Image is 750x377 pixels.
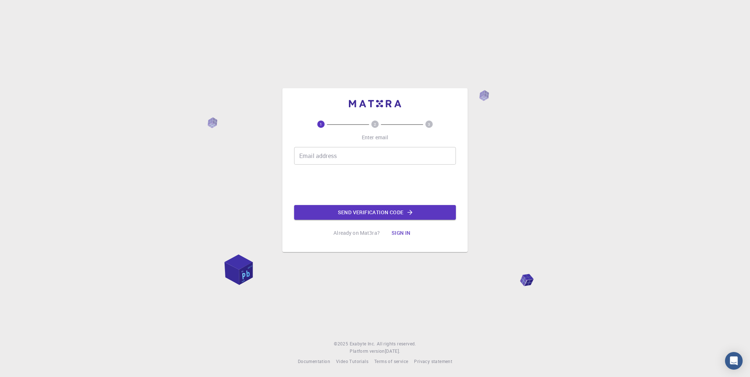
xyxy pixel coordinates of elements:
p: Already on Mat3ra? [333,229,380,237]
a: [DATE]. [385,348,400,355]
p: Enter email [362,134,389,141]
iframe: reCAPTCHA [319,170,431,199]
a: Privacy statement [414,358,452,365]
a: Exabyte Inc. [350,340,375,348]
a: Terms of service [374,358,408,365]
span: [DATE] . [385,348,400,354]
span: Video Tutorials [336,358,368,364]
span: Exabyte Inc. [350,341,375,347]
span: Platform version [350,348,385,355]
span: Terms of service [374,358,408,364]
span: All rights reserved. [377,340,416,348]
button: Send verification code [294,205,456,220]
span: Privacy statement [414,358,452,364]
span: © 2025 [334,340,349,348]
text: 2 [374,122,376,127]
text: 3 [428,122,430,127]
text: 1 [320,122,322,127]
button: Sign in [386,226,417,240]
span: Documentation [298,358,330,364]
div: Open Intercom Messenger [725,352,743,370]
a: Video Tutorials [336,358,368,365]
a: Documentation [298,358,330,365]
